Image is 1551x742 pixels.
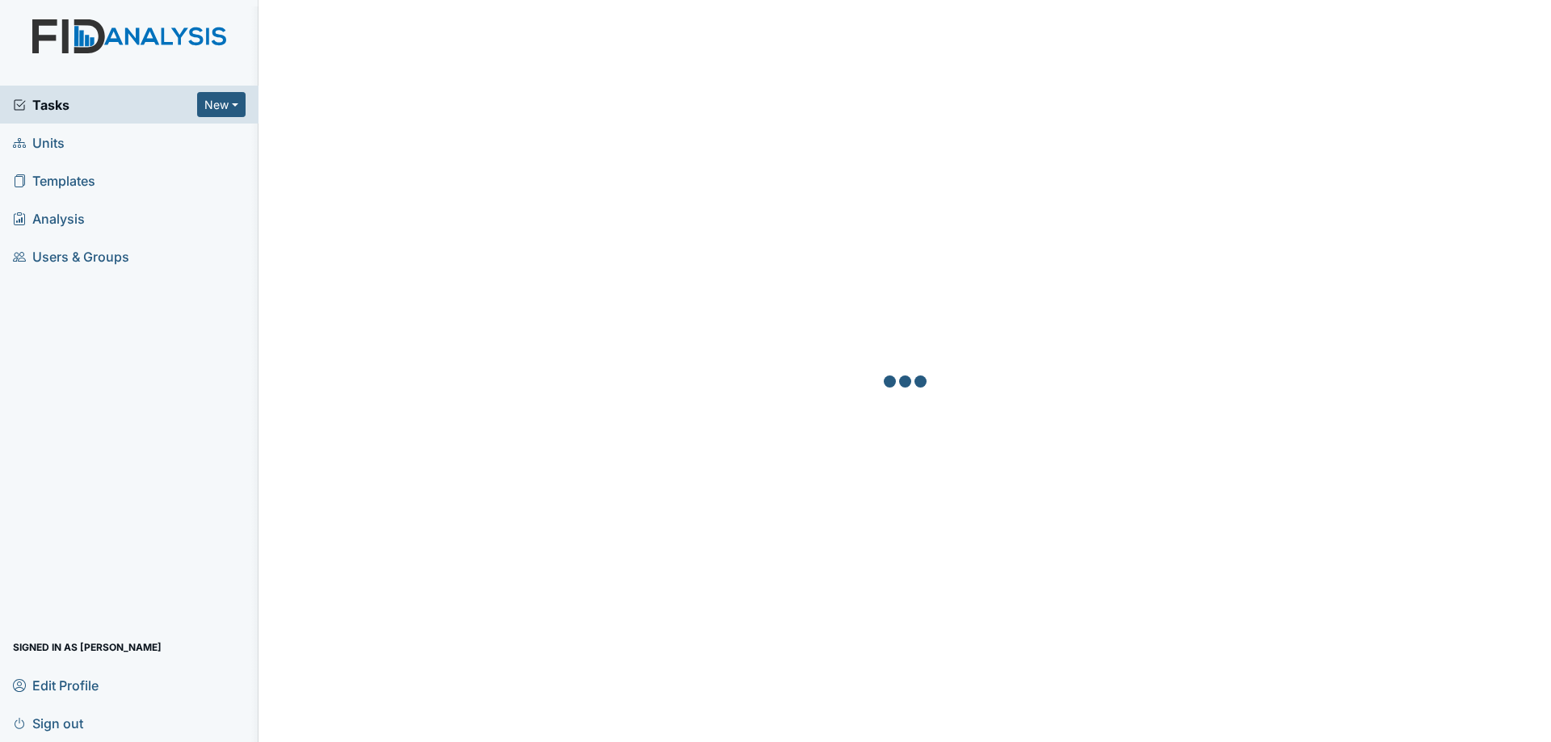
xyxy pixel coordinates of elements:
[13,635,162,660] span: Signed in as [PERSON_NAME]
[13,95,197,115] a: Tasks
[13,168,95,193] span: Templates
[13,673,99,698] span: Edit Profile
[13,244,129,269] span: Users & Groups
[13,711,83,736] span: Sign out
[13,206,85,231] span: Analysis
[197,92,246,117] button: New
[13,130,65,155] span: Units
